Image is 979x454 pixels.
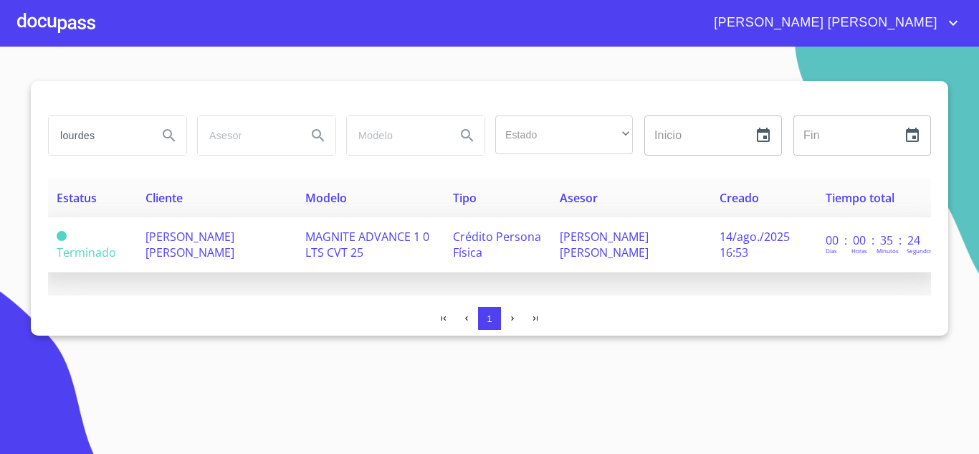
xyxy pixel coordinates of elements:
span: [PERSON_NAME] [PERSON_NAME] [703,11,945,34]
span: Cliente [145,190,183,206]
span: Terminado [57,231,67,241]
span: Estatus [57,190,97,206]
button: Search [152,118,186,153]
button: Search [450,118,484,153]
button: Search [301,118,335,153]
p: Horas [851,247,867,255]
p: Segundos [907,247,933,255]
p: Minutos [877,247,899,255]
span: MAGNITE ADVANCE 1 0 LTS CVT 25 [305,229,429,260]
span: Creado [720,190,759,206]
input: search [49,116,146,155]
span: Crédito Persona Física [453,229,541,260]
span: [PERSON_NAME] [PERSON_NAME] [145,229,234,260]
button: account of current user [703,11,962,34]
p: 00 : 00 : 35 : 24 [826,232,922,248]
input: search [198,116,295,155]
button: 1 [478,307,501,330]
span: [PERSON_NAME] [PERSON_NAME] [560,229,649,260]
span: Terminado [57,245,116,260]
p: Dias [826,247,837,255]
input: search [347,116,444,155]
span: 1 [487,313,492,324]
span: Tiempo total [826,190,894,206]
div: ​ [495,115,633,154]
span: Asesor [560,190,598,206]
span: 14/ago./2025 16:53 [720,229,790,260]
span: Modelo [305,190,347,206]
span: Tipo [453,190,477,206]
